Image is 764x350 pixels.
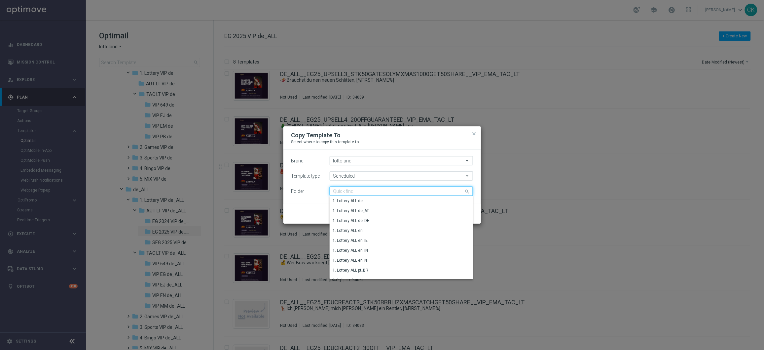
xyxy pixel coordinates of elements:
[291,131,341,139] h2: Copy Template To
[291,189,305,194] label: Folder
[330,206,467,216] div: Press SPACE to select this row.
[291,158,304,164] label: Brand
[333,198,363,204] div: 1. Lottery ALL de
[291,173,320,179] label: Template type
[330,196,467,206] div: Press SPACE to select this row.
[333,238,368,243] div: 1. Lottery ALL en_IE
[333,228,363,234] div: 1. Lottery ALL en
[333,218,370,224] div: 1. Lottery ALL de_DE
[330,266,467,276] div: Press SPACE to select this row.
[330,276,467,285] div: Press SPACE to select this row.
[330,216,467,226] div: Press SPACE to select this row.
[291,139,473,145] p: Select where to copy this template to
[330,256,467,266] div: Press SPACE to select this row.
[333,247,368,253] div: 1. Lottery ALL en_IN
[330,246,467,256] div: Press SPACE to select this row.
[333,208,369,214] div: 1. Lottery ALL de_AT
[472,131,477,136] span: close
[464,172,471,180] i: arrow_drop_down
[333,277,355,283] div: 1. Lottery de
[330,226,467,236] div: Press SPACE to select this row.
[330,187,473,196] input: Quick find
[333,257,370,263] div: 1. Lottery ALL en_NT
[330,236,467,246] div: Press SPACE to select this row.
[333,267,369,273] div: 1. Lottery ALL pt_BR
[465,187,471,195] i: search
[464,156,471,165] i: arrow_drop_down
